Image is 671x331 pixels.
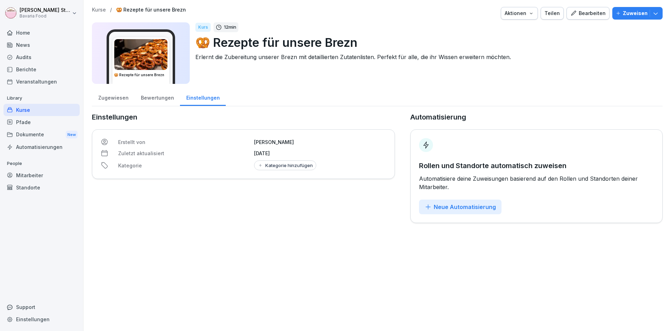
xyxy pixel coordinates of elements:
div: Bearbeiten [570,9,606,17]
div: New [66,131,78,139]
button: Neue Automatisierung [419,200,502,214]
p: Automatisierung [410,112,466,122]
a: Einstellungen [3,313,80,325]
p: Zuletzt aktualisiert [118,150,250,157]
a: Pfade [3,116,80,128]
h3: 🥨 Rezepte für unsere Brezn [114,72,168,78]
p: Library [3,93,80,104]
p: 12 min [224,24,236,31]
p: Erstellt von [118,138,250,146]
a: Home [3,27,80,39]
a: Mitarbeiter [3,169,80,181]
button: Bearbeiten [567,7,609,20]
a: Kurse [3,104,80,116]
a: Standorte [3,181,80,194]
img: wxm90gn7bi8v0z1otajcw90g.png [114,39,167,70]
p: Einstellungen [92,112,395,122]
div: Kategorie hinzufügen [258,163,313,168]
div: Dokumente [3,128,80,141]
button: Kategorie hinzufügen [254,160,316,170]
a: Audits [3,51,80,63]
p: 🥨 Rezepte für unsere Brezn [195,34,657,51]
a: DokumenteNew [3,128,80,141]
button: Teilen [541,7,564,20]
button: Zuweisen [612,7,663,20]
a: 🥨 Rezepte für unsere Brezn [116,7,186,13]
a: Automatisierungen [3,141,80,153]
div: Aktionen [505,9,534,17]
p: [PERSON_NAME] Stöhr [20,7,71,13]
p: Kategorie [118,162,250,169]
div: Neue Automatisierung [425,203,496,211]
p: Zuweisen [623,9,648,17]
a: Veranstaltungen [3,75,80,88]
p: Automatisiere deine Zuweisungen basierend auf den Rollen und Standorten deiner Mitarbeiter. [419,174,654,191]
div: Teilen [544,9,560,17]
a: Kurse [92,7,106,13]
p: Erlernt die Zubereitung unserer Brezn mit detaillierten Zutatenlisten. Perfekt für alle, die ihr ... [195,53,657,61]
div: Support [3,301,80,313]
a: Bewertungen [135,88,180,106]
p: [DATE] [254,150,386,157]
a: Berichte [3,63,80,75]
p: / [110,7,112,13]
button: Aktionen [501,7,538,20]
p: [PERSON_NAME] [254,138,386,146]
a: News [3,39,80,51]
a: Zugewiesen [92,88,135,106]
p: Bavaria Food [20,14,71,19]
p: Rollen und Standorte automatisch zuweisen [419,160,654,171]
div: Kurs [195,23,211,32]
p: People [3,158,80,169]
a: Einstellungen [180,88,226,106]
